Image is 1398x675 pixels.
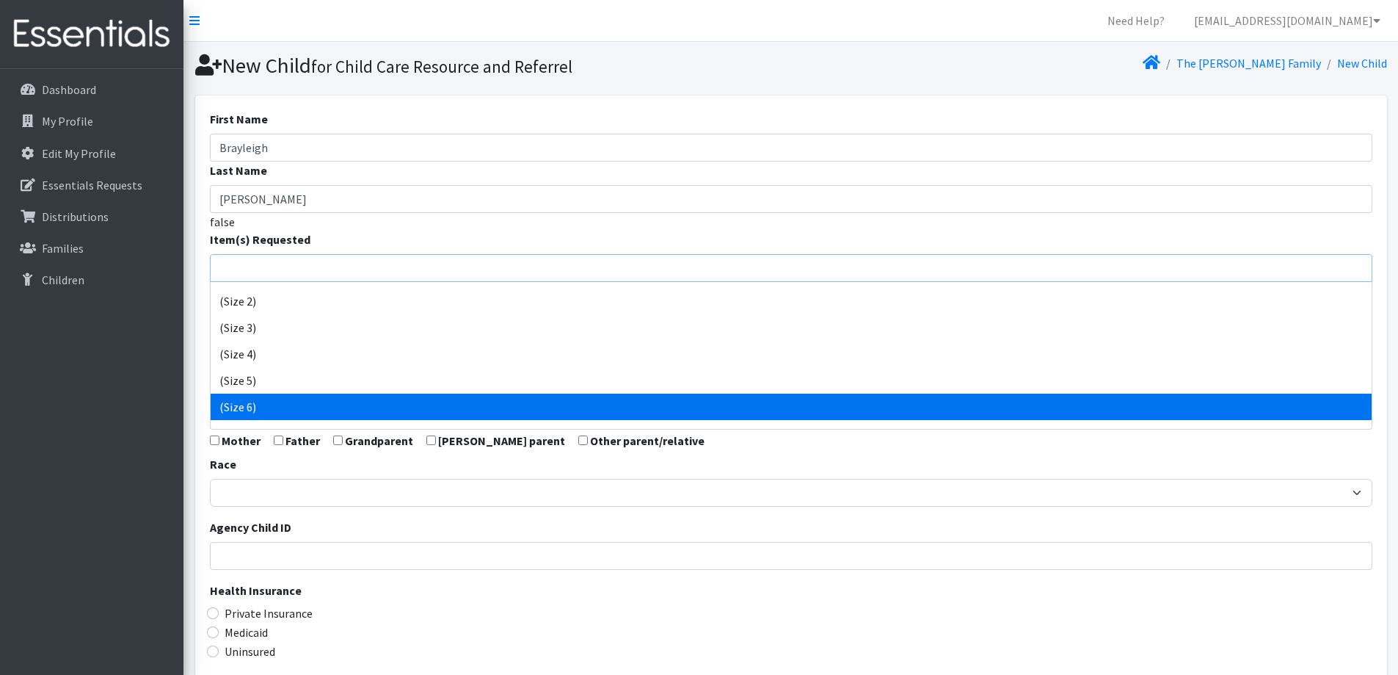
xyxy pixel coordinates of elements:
[6,265,178,295] a: Children
[211,341,1372,367] li: (Size 4)
[6,170,178,200] a: Essentials Requests
[6,10,178,59] img: HumanEssentials
[210,162,267,179] label: Last Name
[210,582,1372,604] legend: Health Insurance
[211,288,1372,314] li: (Size 2)
[42,241,84,256] p: Families
[42,82,96,97] p: Dashboard
[225,643,275,660] label: Uninsured
[438,432,565,450] label: [PERSON_NAME] parent
[6,202,178,231] a: Distributions
[1182,6,1392,35] a: [EMAIL_ADDRESS][DOMAIN_NAME]
[6,75,178,104] a: Dashboard
[345,432,413,450] label: Grandparent
[1096,6,1176,35] a: Need Help?
[222,432,261,450] label: Mother
[1337,56,1387,71] a: New Child
[211,394,1372,420] li: (Size 6)
[211,314,1372,341] li: (Size 3)
[285,432,320,450] label: Father
[6,107,178,136] a: My Profile
[42,178,142,192] p: Essentials Requests
[590,432,705,450] label: Other parent/relative
[225,604,313,622] label: Private Insurance
[6,234,178,263] a: Families
[225,624,268,641] label: Medicaid
[211,367,1372,394] li: (Size 5)
[195,53,786,79] h1: New Child
[6,139,178,168] a: Edit My Profile
[42,272,84,287] p: Children
[42,146,116,161] p: Edit My Profile
[311,56,572,77] small: for Child Care Resource and Referrel
[210,231,310,248] label: Item(s) Requested
[42,114,93,129] p: My Profile
[1176,56,1321,71] a: The [PERSON_NAME] Family
[211,420,1372,447] li: Adult Briefs (Medium/Large)
[210,455,236,473] label: Race
[210,110,268,128] label: First Name
[210,519,291,536] label: Agency Child ID
[42,209,109,224] p: Distributions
